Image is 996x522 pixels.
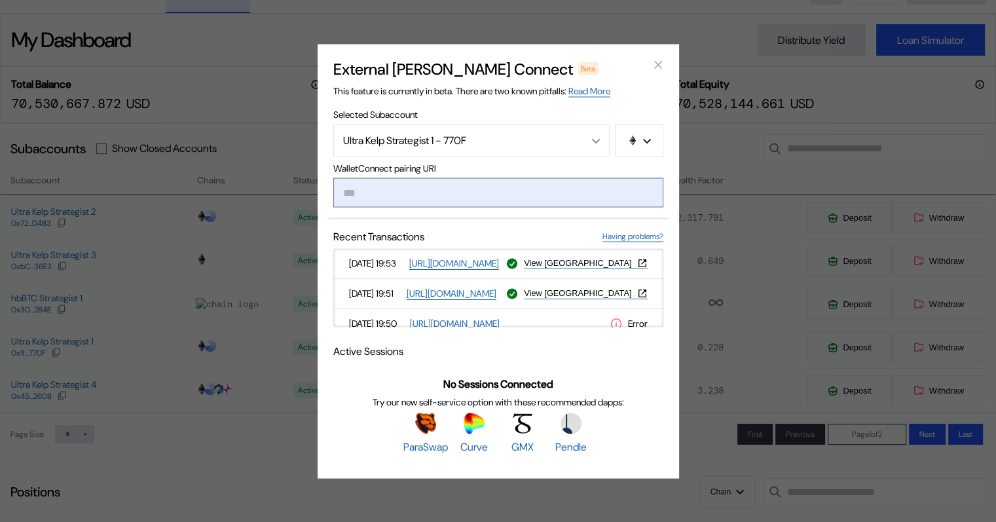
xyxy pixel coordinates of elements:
button: Open menu [333,124,610,157]
div: Beta [578,62,599,75]
button: View [GEOGRAPHIC_DATA] [524,257,647,268]
a: GMXGMX [500,413,545,454]
span: [DATE] 19:50 [349,318,405,329]
span: Active Sessions [333,344,403,358]
a: View [GEOGRAPHIC_DATA] [524,288,647,299]
a: [URL][DOMAIN_NAME] [410,317,500,329]
button: View [GEOGRAPHIC_DATA] [524,288,647,298]
a: Read More [568,84,610,97]
span: Try our new self-service option with these recommended dapps: [373,396,624,408]
img: ParaSwap [415,413,436,434]
a: [URL][DOMAIN_NAME] [407,287,496,299]
span: This feature is currently in beta. There are two known pitfalls: [333,84,610,96]
a: ParaSwapParaSwap [403,413,448,454]
a: [URL][DOMAIN_NAME] [409,257,499,269]
span: No Sessions Connected [443,377,553,391]
span: Recent Transactions [333,229,424,243]
img: Pendle [561,413,581,434]
div: Ultra Kelp Strategist 1 - 770F [343,134,572,147]
span: Selected Subaccount [333,108,663,120]
img: GMX [512,413,533,434]
span: [DATE] 19:51 [349,288,401,299]
h2: External [PERSON_NAME] Connect [333,58,573,79]
button: close modal [648,54,669,75]
img: Curve [464,413,485,434]
a: Having problems? [602,231,663,242]
span: [DATE] 19:53 [349,257,404,269]
div: Error [610,316,648,330]
span: GMX [511,440,534,454]
span: Pendle [555,440,587,454]
span: ParaSwap [403,440,448,454]
img: chain logo [627,135,638,145]
span: Curve [460,440,488,454]
span: WalletConnect pairing URI [333,162,663,174]
button: chain logo [615,124,663,157]
a: CurveCurve [452,413,496,454]
a: PendlePendle [549,413,593,454]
